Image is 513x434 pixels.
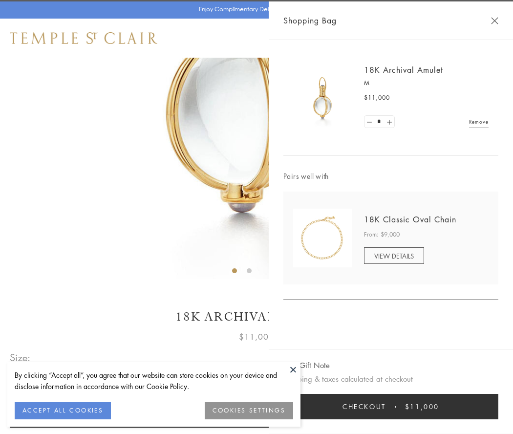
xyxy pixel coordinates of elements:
[364,65,443,75] a: 18K Archival Amulet
[239,330,274,343] span: $11,000
[469,116,489,127] a: Remove
[364,93,390,103] span: $11,000
[10,349,31,366] span: Size:
[364,230,400,239] span: From: $9,000
[199,4,310,14] p: Enjoy Complimentary Delivery & Returns
[491,17,498,24] button: Close Shopping Bag
[384,116,394,128] a: Set quantity to 2
[283,359,330,371] button: Add Gift Note
[283,14,337,27] span: Shopping Bag
[15,402,111,419] button: ACCEPT ALL COOKIES
[405,401,439,412] span: $11,000
[364,116,374,128] a: Set quantity to 0
[293,68,352,127] img: 18K Archival Amulet
[364,247,424,264] a: VIEW DETAILS
[205,402,293,419] button: COOKIES SETTINGS
[364,214,456,225] a: 18K Classic Oval Chain
[293,209,352,267] img: N88865-OV18
[15,369,293,392] div: By clicking “Accept all”, you agree that our website can store cookies on your device and disclos...
[283,171,498,182] span: Pairs well with
[10,32,157,44] img: Temple St. Clair
[364,78,489,88] p: M
[283,394,498,419] button: Checkout $11,000
[342,401,386,412] span: Checkout
[10,308,503,325] h1: 18K Archival Amulet
[283,373,498,385] p: Shipping & taxes calculated at checkout
[374,251,414,260] span: VIEW DETAILS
